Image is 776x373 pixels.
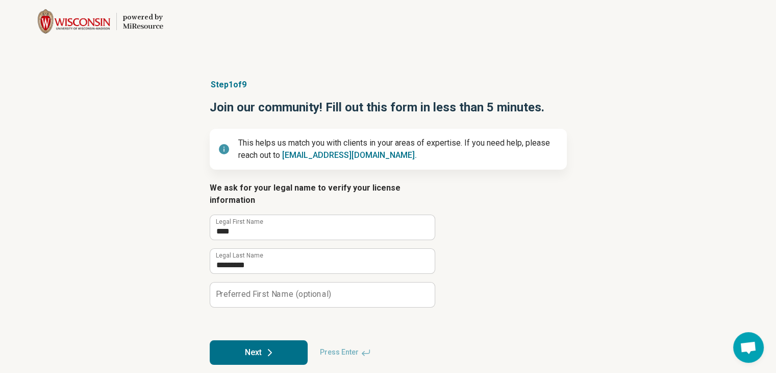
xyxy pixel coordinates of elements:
a: University of Wisconsin-Madisonpowered by [16,9,163,34]
h1: Join our community! Fill out this form in less than 5 minutes. [210,99,567,116]
span: Press Enter [314,340,377,365]
button: Next [210,340,308,365]
div: powered by [123,13,163,22]
p: This helps us match you with clients in your areas of expertise. If you need help, please reach o... [238,137,559,161]
p: Step 1 of 9 [210,79,567,91]
div: Open chat [733,332,764,363]
label: Legal Last Name [216,252,263,259]
legend: We ask for your legal name to verify your license information [210,182,434,206]
a: [EMAIL_ADDRESS][DOMAIN_NAME]. [282,150,417,160]
label: Preferred First Name (optional) [216,290,331,298]
label: Legal First Name [216,219,263,225]
img: University of Wisconsin-Madison [38,9,110,34]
